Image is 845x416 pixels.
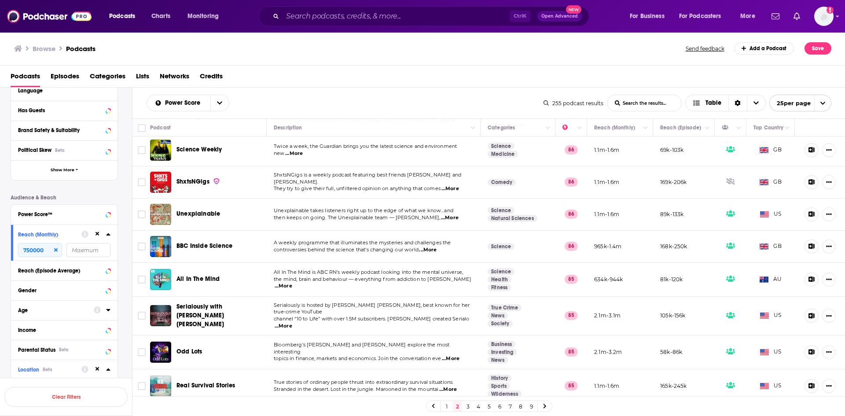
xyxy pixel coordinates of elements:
[760,210,782,219] span: US
[59,347,69,353] div: Beta
[814,7,834,26] img: User Profile
[488,268,514,275] a: Science
[176,242,232,250] a: BBC Inside Science
[51,69,79,87] a: Episodes
[463,401,472,412] a: 3
[660,210,683,218] p: 89k-133k
[827,7,834,14] svg: Add a profile image
[150,236,171,257] a: BBC Inside Science
[624,9,676,23] button: open menu
[760,275,782,284] span: AU
[176,177,220,186] a: ShxtsNGigs
[138,276,146,283] span: Toggle select row
[147,95,229,111] h2: Choose List sort
[55,147,65,153] div: Beta
[594,210,620,218] p: 1.1m-1.6m
[200,69,223,87] a: Credits
[274,122,302,133] div: Description
[770,96,811,110] span: 25 per page
[66,243,110,257] input: Maximum
[660,146,683,154] p: 69k-103k
[18,125,110,136] button: Brand Safety & Suitability
[150,269,171,290] img: All In The Mind
[176,210,220,218] a: Unexplainable
[660,122,701,133] div: Reach (Episode)
[150,204,171,225] a: Unexplainable
[753,122,783,133] div: Top Country
[138,178,146,186] span: Toggle select row
[594,348,622,356] p: 2.1m-3.2m
[18,88,105,94] div: Language
[150,305,171,326] a: Serialously with Annie Elise
[565,275,578,283] p: 85
[488,320,513,327] a: Society
[488,375,511,382] a: History
[176,275,220,283] a: All In The Mind
[274,302,470,315] span: Serialously is hosted by [PERSON_NAME] [PERSON_NAME], best known for her true-crime YouTube
[274,386,438,392] span: Stranded in the desert. Lost in the jungle. Marooned in the mountai
[210,95,229,111] button: open menu
[814,7,834,26] button: Show profile menu
[160,69,189,87] a: Networks
[594,122,635,133] div: Reach (Monthly)
[151,10,170,22] span: Charts
[488,357,508,364] a: News
[488,215,537,222] a: Natural Sciences
[814,7,834,26] span: Logged in as evankrask
[176,302,264,329] a: Serialously with [PERSON_NAME] [PERSON_NAME]
[685,95,766,111] h2: Choose View
[274,143,457,149] span: Twice a week, the Guardian brings you the latest science and environment
[150,172,171,193] img: ShxtsNGigs
[488,284,511,291] a: Fitness
[543,123,553,133] button: Column Actions
[822,239,836,254] button: Show More Button
[822,175,836,189] button: Show More Button
[274,355,441,361] span: topics in finance, markets and economics. Join the conversation eve
[734,42,794,55] a: Add a Podcast
[18,284,110,295] button: Gender
[90,69,125,87] span: Categories
[488,143,514,150] a: Science
[705,100,721,106] span: Table
[439,386,457,393] span: ...More
[488,341,515,348] a: Business
[565,347,578,356] p: 85
[822,143,836,157] button: Show More Button
[822,379,836,393] button: Show More Button
[453,401,462,412] a: 2
[728,95,747,111] div: Sort Direction
[18,232,76,238] div: Reach (Monthly)
[18,243,62,257] input: Minimum
[274,316,469,322] span: channel “10 to Life” with over 1.5M subscribers. [PERSON_NAME] created Serialo
[488,312,508,319] a: News
[822,272,836,287] button: Show More Button
[660,382,687,390] p: 165k-245k
[146,9,176,23] a: Charts
[176,347,202,356] a: Odd Lots
[488,349,517,356] a: Investing
[640,123,651,133] button: Column Actions
[468,123,478,133] button: Column Actions
[630,10,665,22] span: For Business
[566,5,582,14] span: New
[760,242,782,251] span: GB
[136,69,149,87] a: Lists
[274,276,471,282] span: the mind, brain and behaviour — everything from addiction to [PERSON_NAME]
[176,145,222,154] a: Science Weekly
[565,311,578,320] p: 85
[488,122,515,133] div: Categories
[176,178,209,185] span: ShxtsNGigs
[18,147,51,153] span: Political Skew
[18,364,81,375] button: LocationBeta
[488,390,522,398] a: Wilderness
[181,9,230,23] button: open menu
[138,312,146,320] span: Toggle select row
[740,10,755,22] span: More
[267,6,598,26] div: Search podcasts, credits, & more...
[565,242,578,250] p: 86
[18,265,110,276] button: Reach (Episode Average)
[760,348,782,357] span: US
